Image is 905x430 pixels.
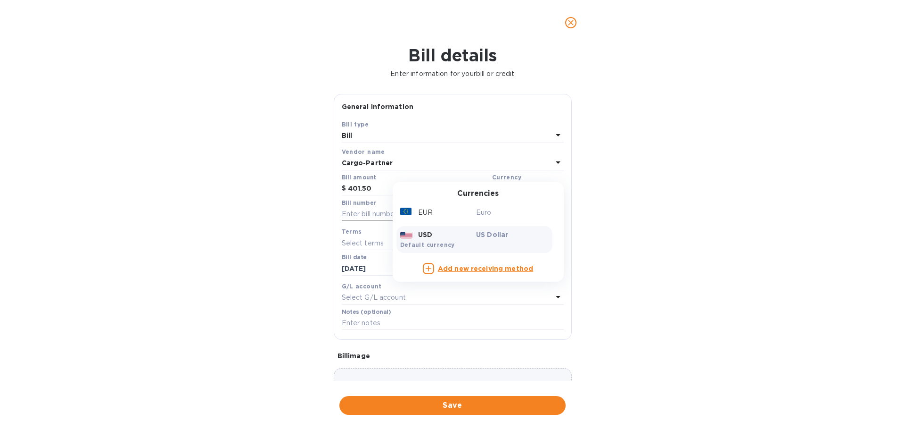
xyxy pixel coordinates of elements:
[342,283,382,290] b: G/L account
[492,174,521,181] b: Currency
[342,316,564,330] input: Enter notes
[342,309,391,315] label: Notes (optional)
[8,69,897,79] p: Enter information for your bill or credit
[342,182,348,196] div: $
[400,241,455,248] b: Default currency
[342,238,384,248] p: Select terms
[342,200,376,206] label: Bill number
[559,11,582,34] button: close
[339,396,566,415] button: Save
[438,265,533,272] b: Add new receiving method
[418,230,432,239] p: USD
[342,148,385,155] b: Vendor name
[347,400,558,411] span: Save
[342,132,353,139] b: Bill
[337,351,568,361] p: Bill image
[342,255,367,261] label: Bill date
[342,121,369,128] b: Bill type
[476,230,549,239] p: US Dollar
[342,207,564,221] input: Enter bill number
[400,232,413,238] img: USD
[342,159,393,167] b: Cargo-Partner
[418,208,433,218] p: EUR
[476,208,549,218] p: Euro
[348,182,488,196] input: $ Enter bill amount
[342,293,406,303] p: Select G/L account
[342,228,362,235] b: Terms
[342,175,376,180] label: Bill amount
[8,45,897,65] h1: Bill details
[457,189,499,198] h3: Currencies
[342,261,431,276] input: Select date
[342,103,414,110] b: General information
